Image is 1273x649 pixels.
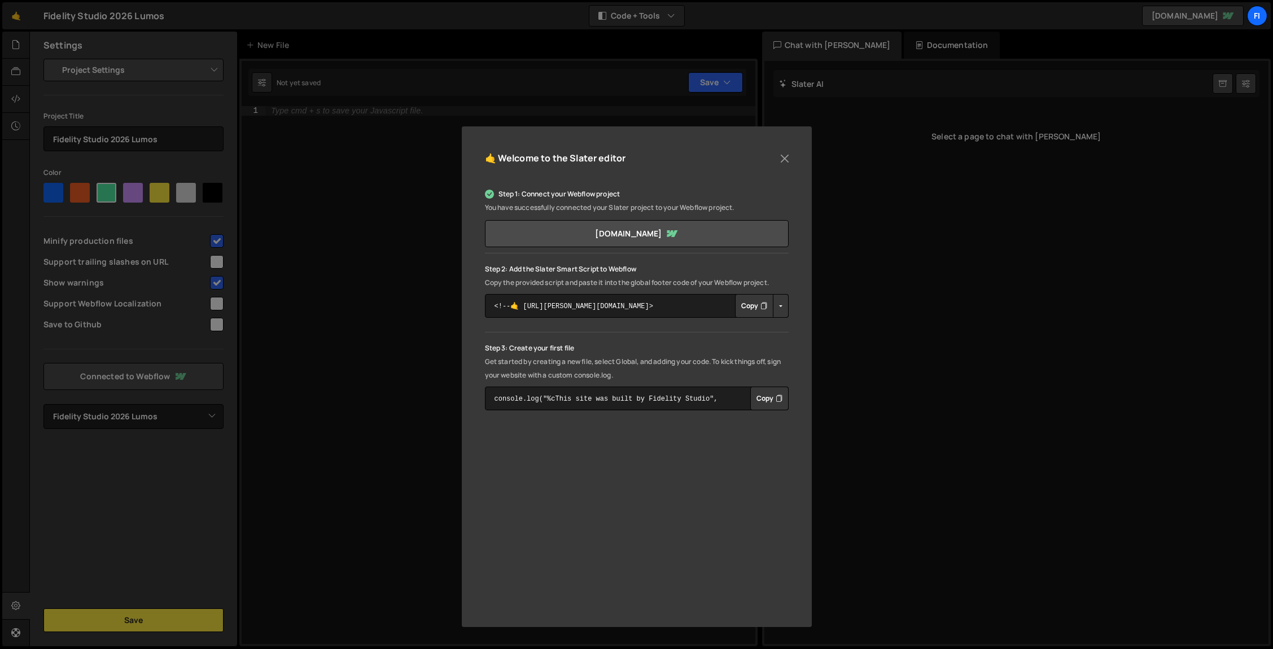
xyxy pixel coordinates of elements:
button: Copy [750,387,789,410]
p: Get started by creating a new file, select Global, and adding your code. To kick things off, sign... [485,355,789,382]
button: Close [776,150,793,167]
textarea: console.log("%cThis site was built by Fidelity Studio", "background:blue;color:#fff;padding: 8px;"); [485,387,789,410]
h5: 🤙 Welcome to the Slater editor [485,150,626,167]
div: Button group with nested dropdown [735,294,789,318]
p: Step 1: Connect your Webflow project [485,187,789,201]
p: You have successfully connected your Slater project to your Webflow project. [485,201,789,214]
div: Button group with nested dropdown [750,387,789,410]
textarea: <!--🤙 [URL][PERSON_NAME][DOMAIN_NAME]> <script>document.addEventListener("DOMContentLoaded", func... [485,294,789,318]
p: Step 3: Create your first file [485,341,789,355]
a: Fi [1247,6,1267,26]
button: Copy [735,294,773,318]
p: Step 2: Add the Slater Smart Script to Webflow [485,262,789,276]
a: [DOMAIN_NAME] [485,220,789,247]
p: Copy the provided script and paste it into the global footer code of your Webflow project. [485,276,789,290]
iframe: YouTube video player [485,436,789,607]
